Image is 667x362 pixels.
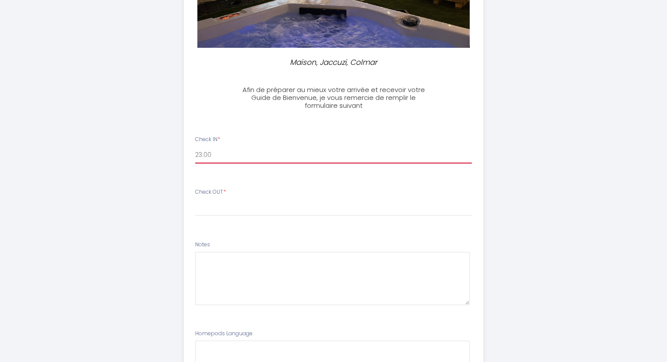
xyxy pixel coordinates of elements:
label: Homepods Language [195,330,253,338]
h3: Afin de préparer au mieux votre arrivée et recevoir votre Guide de Bienvenue, je vous remercie de... [236,86,431,110]
label: Check OUT [195,188,226,196]
label: Notes [195,241,210,249]
label: Check IN [195,135,220,144]
p: Maison, Jaccuzi, Colmar [240,57,428,68]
